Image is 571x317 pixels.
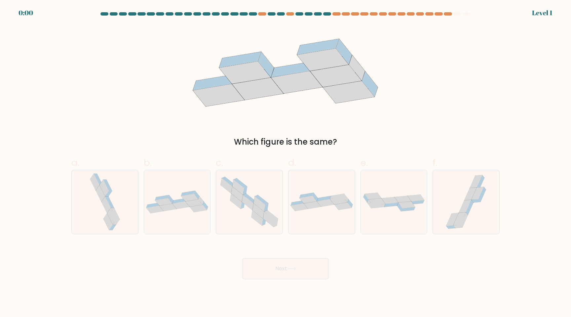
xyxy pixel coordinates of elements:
[532,8,552,18] div: Level 1
[144,156,152,169] span: b.
[433,156,437,169] span: f.
[19,8,33,18] div: 0:00
[216,156,223,169] span: c.
[75,136,496,148] div: Which figure is the same?
[71,156,79,169] span: a.
[361,156,368,169] span: e.
[243,258,328,279] button: Next
[288,156,296,169] span: d.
